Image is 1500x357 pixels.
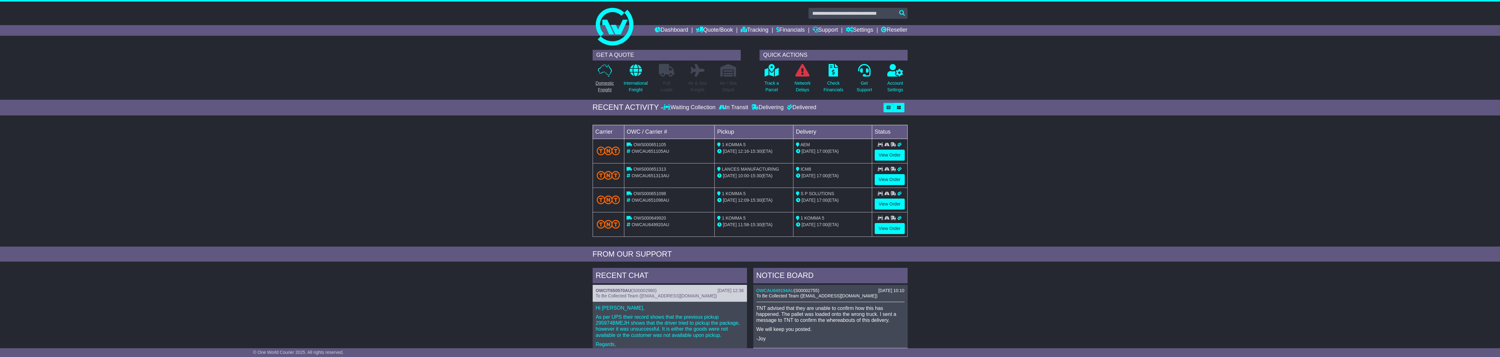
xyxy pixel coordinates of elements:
img: TNT_Domestic.png [597,171,620,179]
a: Settings [846,25,873,36]
div: QUICK ACTIONS [760,50,908,61]
a: Support [813,25,838,36]
span: 11:58 [738,222,749,227]
p: Network Delays [794,80,810,93]
span: 15:30 [750,222,761,227]
p: Get Support [857,80,872,93]
span: [DATE] [723,149,737,154]
p: Check Financials [824,80,843,93]
td: Status [872,125,907,139]
span: S00002755 [795,288,818,293]
p: TNT advised that they are unable to confirm how this has happened. The pallet was loaded onto the... [756,305,905,323]
span: [DATE] [802,173,815,178]
span: OWS000651105 [633,142,666,147]
a: Dashboard [655,25,688,36]
span: 17:00 [817,149,828,154]
span: [DATE] [802,222,815,227]
a: View Order [875,150,905,161]
div: In Transit [717,104,750,111]
span: 15:30 [750,149,761,154]
img: TNT_Domestic.png [597,195,620,204]
a: InternationalFreight [623,64,648,97]
div: - (ETA) [717,148,791,155]
span: AEM [800,142,810,147]
span: [DATE] [802,149,815,154]
a: View Order [875,174,905,185]
a: Tracking [741,25,768,36]
a: OWCAU649194AU [756,288,794,293]
span: OWCAU649920AU [632,222,669,227]
span: OWS000651098 [633,191,666,196]
span: 1 KOMMA 5 [722,216,745,221]
p: -Joy [756,336,905,342]
div: ( ) [756,288,905,293]
td: Carrier [593,125,624,139]
span: ICM8 [801,167,811,172]
span: 1 KOMMA 5 [801,216,824,221]
span: 17:00 [817,198,828,203]
a: Reseller [881,25,907,36]
p: Hi [PERSON_NAME], [596,305,744,311]
p: We will keep you posted. [756,326,905,332]
img: TNT_Domestic.png [597,220,620,228]
span: OWCAU651105AU [632,149,669,154]
span: [DATE] [723,222,737,227]
span: S00002980 [633,288,655,293]
div: - (ETA) [717,173,791,179]
td: Pickup [715,125,793,139]
div: RECENT ACTIVITY - [593,103,664,112]
span: © One World Courier 2025. All rights reserved. [253,350,344,355]
p: Account Settings [887,80,903,93]
span: 17:00 [817,222,828,227]
span: [DATE] [723,173,737,178]
a: Financials [776,25,805,36]
span: OWCAU651098AU [632,198,669,203]
p: Air & Sea Freight [688,80,707,93]
span: 12:16 [738,149,749,154]
div: [DATE] 12:38 [718,288,744,293]
p: Full Loads [659,80,675,93]
div: (ETA) [796,148,869,155]
a: GetSupport [856,64,872,97]
div: RECENT CHAT [593,268,747,285]
a: Track aParcel [764,64,779,97]
div: [DATE] 10:10 [878,288,904,293]
a: AccountSettings [887,64,904,97]
div: ( ) [596,288,744,293]
span: [DATE] [723,198,737,203]
p: Regards, Jewel [596,341,744,353]
a: OWCIT650570AU [596,288,632,293]
span: 1 KOMMA 5 [722,191,745,196]
p: International Freight [624,80,648,93]
img: TNT_Domestic.png [597,147,620,155]
p: Domestic Freight [595,80,614,93]
td: OWC / Carrier # [624,125,715,139]
span: 15:30 [750,198,761,203]
div: (ETA) [796,221,869,228]
div: - (ETA) [717,197,791,204]
div: Delivered [785,104,816,111]
span: To Be Collected Team ([EMAIL_ADDRESS][DOMAIN_NAME]) [756,293,878,298]
div: (ETA) [796,173,869,179]
td: Delivery [793,125,872,139]
a: NetworkDelays [794,64,811,97]
a: View Order [875,199,905,210]
div: Waiting Collection [663,104,717,111]
span: 1 KOMMA 5 [722,142,745,147]
a: View Order [875,223,905,234]
span: [DATE] [802,198,815,203]
div: Delivering [750,104,785,111]
span: OWS000649920 [633,216,666,221]
div: GET A QUOTE [593,50,741,61]
span: To Be Collected Team ([EMAIL_ADDRESS][DOMAIN_NAME]) [596,293,717,298]
span: 15:30 [750,173,761,178]
span: OWCAU651313AU [632,173,669,178]
a: DomesticFreight [595,64,614,97]
span: 12:09 [738,198,749,203]
div: FROM OUR SUPPORT [593,250,908,259]
a: Quote/Book [696,25,733,36]
div: - (ETA) [717,221,791,228]
div: (ETA) [796,197,869,204]
p: Track a Parcel [765,80,779,93]
a: CheckFinancials [823,64,844,97]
